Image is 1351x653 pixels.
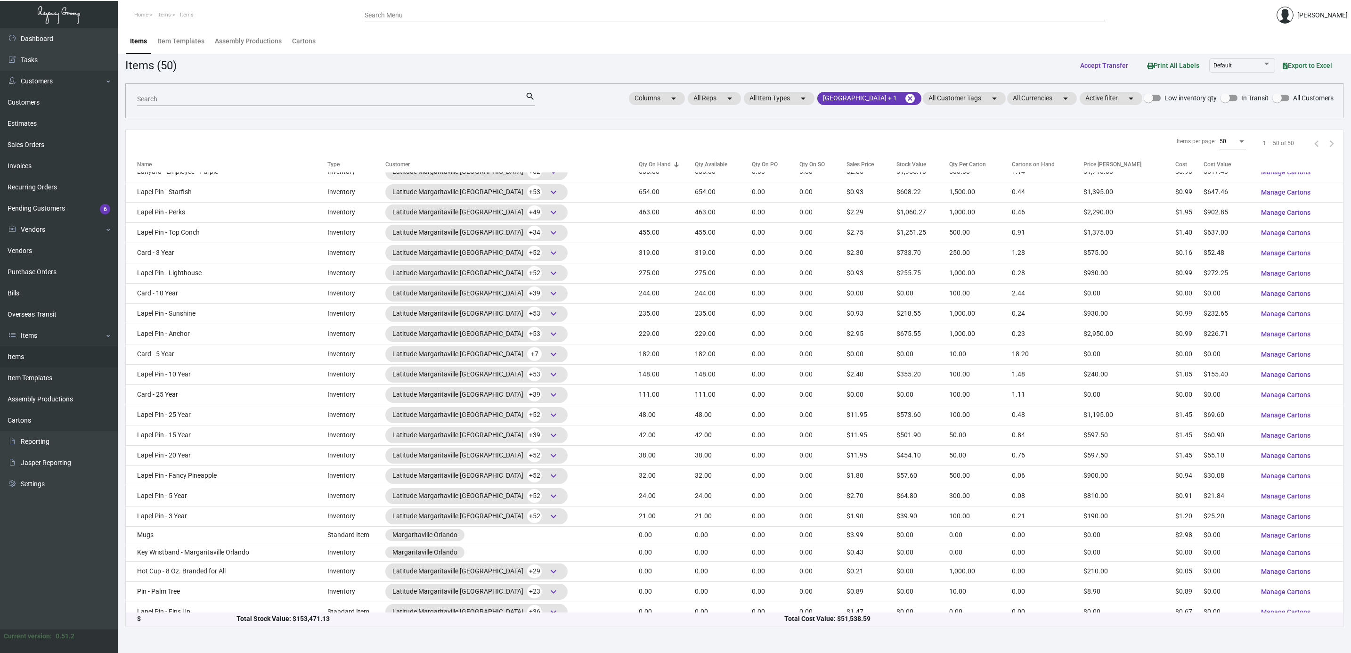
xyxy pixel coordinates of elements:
button: Manage Cartons [1253,386,1318,403]
td: $930.00 [1083,263,1176,283]
td: Lapel Pin - Lighthouse [126,263,327,283]
td: 1.28 [1012,243,1083,263]
span: keyboard_arrow_down [548,308,559,319]
span: +52 [527,246,542,260]
td: $0.00 [896,283,949,303]
button: Manage Cartons [1253,346,1318,363]
span: Manage Cartons [1261,371,1310,378]
span: Manage Cartons [1261,452,1310,459]
span: keyboard_arrow_down [548,328,559,340]
td: Inventory [327,384,386,405]
td: 0.00 [752,324,799,344]
td: 235.00 [695,303,752,324]
td: 111.00 [695,384,752,405]
td: 100.00 [949,384,1012,405]
td: $0.00 [1175,283,1204,303]
div: Name [137,160,152,169]
div: Item Templates [157,36,204,46]
button: Manage Cartons [1253,508,1318,525]
td: 100.00 [949,405,1012,425]
td: $608.22 [896,182,949,202]
td: $0.00 [846,283,896,303]
div: Qty On PO [752,160,778,169]
span: keyboard_arrow_down [548,268,559,279]
td: Card - 10 Year [126,283,327,303]
td: 0.00 [799,324,846,344]
span: keyboard_arrow_down [548,207,559,218]
div: Cost Value [1204,160,1253,169]
td: 1,000.00 [949,263,1012,283]
td: $0.00 [896,384,949,405]
button: Manage Cartons [1253,204,1318,221]
div: Sales Price [846,160,874,169]
td: $0.16 [1175,243,1204,263]
td: $0.00 [1083,344,1176,364]
span: Manage Cartons [1261,492,1310,500]
td: 1.48 [1012,364,1083,384]
div: Stock Value [896,160,926,169]
td: 0.00 [799,222,846,243]
mat-icon: arrow_drop_down [1125,93,1137,104]
button: Manage Cartons [1253,467,1318,484]
td: $1,195.00 [1083,405,1176,425]
td: 0.91 [1012,222,1083,243]
td: $1.05 [1175,364,1204,384]
td: $155.40 [1204,364,1253,384]
div: Qty On SO [799,160,846,169]
div: Type [327,160,386,169]
span: In Transit [1241,92,1269,104]
td: 0.44 [1012,182,1083,202]
td: Card - 25 Year [126,384,327,405]
td: 0.00 [752,344,799,364]
td: $1,375.00 [1083,222,1176,243]
span: Home [134,12,148,18]
td: $930.00 [1083,303,1176,324]
td: 1.11 [1012,384,1083,405]
td: 500.00 [949,222,1012,243]
div: Qty On SO [799,160,825,169]
span: Manage Cartons [1261,411,1310,419]
mat-icon: arrow_drop_down [668,93,679,104]
td: 48.00 [695,405,752,425]
td: 0.00 [752,405,799,425]
td: 229.00 [639,324,695,344]
td: 244.00 [639,283,695,303]
mat-icon: arrow_drop_down [724,93,735,104]
td: Lapel Pin - 10 Year [126,364,327,384]
td: 0.00 [799,182,846,202]
td: 0.00 [799,263,846,283]
button: Manage Cartons [1253,407,1318,424]
div: Stock Value [896,160,949,169]
span: All Customers [1293,92,1334,104]
td: $2.30 [846,243,896,263]
span: +39 [527,388,542,401]
span: +49 [527,205,542,219]
td: $637.00 [1204,222,1253,243]
td: $240.00 [1083,364,1176,384]
span: keyboard_arrow_down [548,369,559,380]
td: $0.00 [846,344,896,364]
button: Manage Cartons [1253,184,1318,201]
button: Manage Cartons [1253,285,1318,302]
button: Manage Cartons [1253,305,1318,322]
td: 48.00 [639,405,695,425]
mat-chip: All Reps [688,92,741,105]
span: +53 [527,367,542,381]
td: Inventory [327,364,386,384]
mat-icon: search [525,91,535,102]
td: 0.28 [1012,263,1083,283]
mat-chip: All Currencies [1007,92,1077,105]
td: 0.00 [752,182,799,202]
td: 111.00 [639,384,695,405]
td: 319.00 [695,243,752,263]
td: 100.00 [949,283,1012,303]
td: $0.00 [1204,384,1253,405]
td: $0.99 [1175,324,1204,344]
div: Latitude Margaritaville [GEOGRAPHIC_DATA] [392,185,561,199]
td: $1.40 [1175,222,1204,243]
td: Lapel Pin - 25 Year [126,405,327,425]
div: Latitude Margaritaville [GEOGRAPHIC_DATA] [392,266,561,280]
div: Sales Price [846,160,896,169]
span: keyboard_arrow_down [548,288,559,299]
button: Export to Excel [1275,57,1340,74]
